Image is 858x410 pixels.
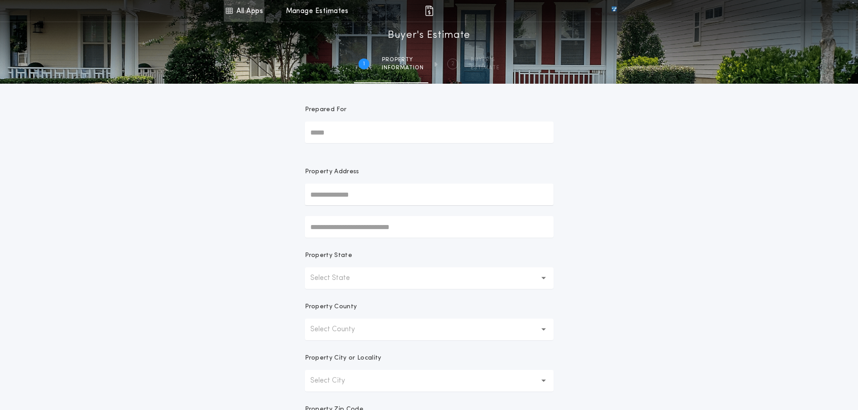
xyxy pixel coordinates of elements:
p: Select State [310,273,364,284]
p: Property Address [305,167,554,176]
input: Prepared For [305,122,554,143]
button: Select City [305,370,554,392]
p: Select City [310,375,359,386]
button: Select State [305,267,554,289]
h1: Buyer's Estimate [388,28,470,43]
img: vs-icon [595,6,633,15]
span: information [382,64,424,72]
p: Property City or Locality [305,354,381,363]
p: Select County [310,324,369,335]
h2: 1 [363,60,365,68]
span: Property [382,56,424,63]
p: Property State [305,251,352,260]
span: ESTIMATE [471,64,499,72]
span: BUYER'S [471,56,499,63]
p: Property County [305,302,357,311]
p: Prepared For [305,105,347,114]
h2: 2 [451,60,454,68]
button: Select County [305,319,554,340]
img: img [424,5,435,16]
